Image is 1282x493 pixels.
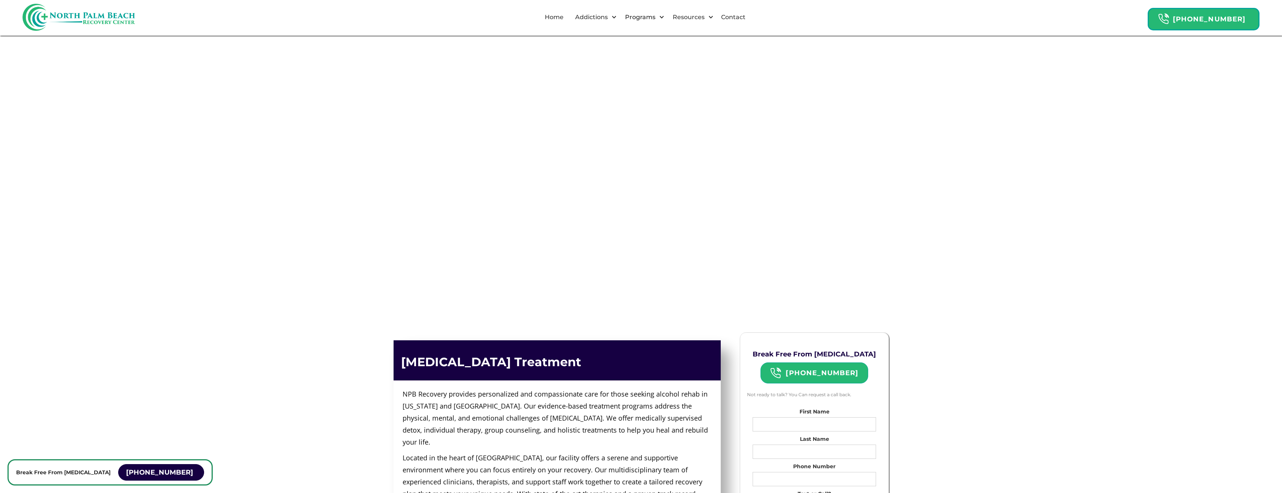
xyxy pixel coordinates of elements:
strong: [PHONE_NUMBER] [126,468,193,476]
strong: [PHONE_NUMBER] [1173,15,1246,23]
div: Resources [671,13,706,22]
a: Header Calendar Icons[PHONE_NUMBER] [760,362,868,383]
label: First Name [753,408,876,415]
img: Header Calendar Icons [1158,13,1169,25]
strong: [PHONE_NUMBER] [786,369,858,377]
p: Break Free From [MEDICAL_DATA] [16,468,111,477]
a: Home [540,5,568,29]
h3: Break Free From [MEDICAL_DATA] [753,350,876,359]
div: Addictions [573,13,610,22]
div: Programs [619,5,666,29]
form: Specific Campaign [753,391,876,402]
div: Programs [623,13,657,22]
div: Not ready to talk? You Can request a call back. [747,391,851,398]
div: Addictions [569,5,619,29]
a: Header Calendar Icons[PHONE_NUMBER] [1148,4,1259,30]
div: Resources [666,5,715,29]
label: Phone Number [753,463,876,470]
label: Last Name [753,435,876,443]
img: Header Calendar Icons [770,367,781,379]
a: Contact [717,5,750,29]
a: [PHONE_NUMBER] [118,464,204,481]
